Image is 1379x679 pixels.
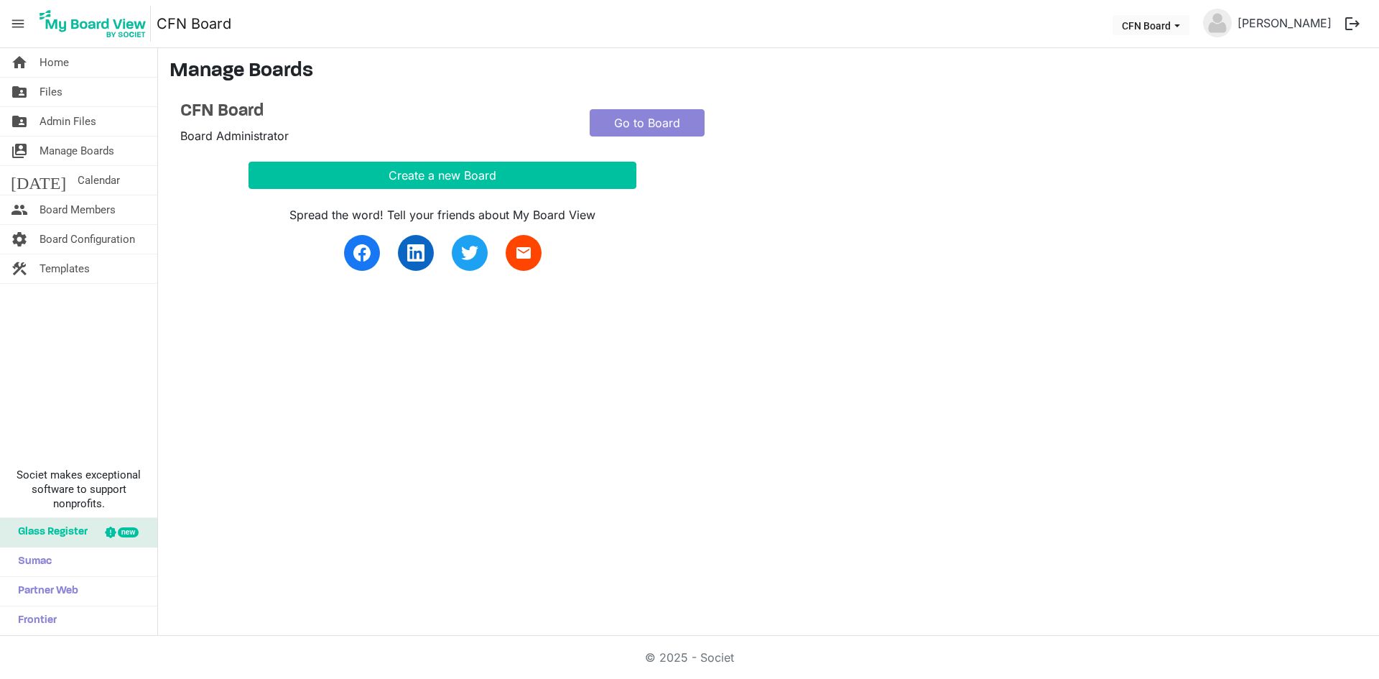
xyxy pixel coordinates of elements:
[4,10,32,37] span: menu
[590,109,705,137] a: Go to Board
[11,577,78,606] span: Partner Web
[11,606,57,635] span: Frontier
[6,468,151,511] span: Societ makes exceptional software to support nonprofits.
[353,244,371,262] img: facebook.svg
[11,78,28,106] span: folder_shared
[157,9,231,38] a: CFN Board
[40,78,62,106] span: Files
[40,195,116,224] span: Board Members
[1203,9,1232,37] img: no-profile-picture.svg
[1113,15,1189,35] button: CFN Board dropdownbutton
[1337,9,1368,39] button: logout
[1232,9,1337,37] a: [PERSON_NAME]
[249,206,636,223] div: Spread the word! Tell your friends about My Board View
[11,225,28,254] span: settings
[11,48,28,77] span: home
[506,235,542,271] a: email
[461,244,478,262] img: twitter.svg
[11,518,88,547] span: Glass Register
[170,60,1368,84] h3: Manage Boards
[40,137,114,165] span: Manage Boards
[78,166,120,195] span: Calendar
[11,195,28,224] span: people
[11,166,66,195] span: [DATE]
[11,137,28,165] span: switch_account
[11,254,28,283] span: construction
[180,129,289,143] span: Board Administrator
[40,225,135,254] span: Board Configuration
[35,6,151,42] img: My Board View Logo
[40,48,69,77] span: Home
[515,244,532,262] span: email
[11,107,28,136] span: folder_shared
[118,527,139,537] div: new
[11,548,52,576] span: Sumac
[249,162,636,189] button: Create a new Board
[645,650,734,665] a: © 2025 - Societ
[40,107,96,136] span: Admin Files
[40,254,90,283] span: Templates
[35,6,157,42] a: My Board View Logo
[407,244,424,262] img: linkedin.svg
[180,101,568,122] a: CFN Board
